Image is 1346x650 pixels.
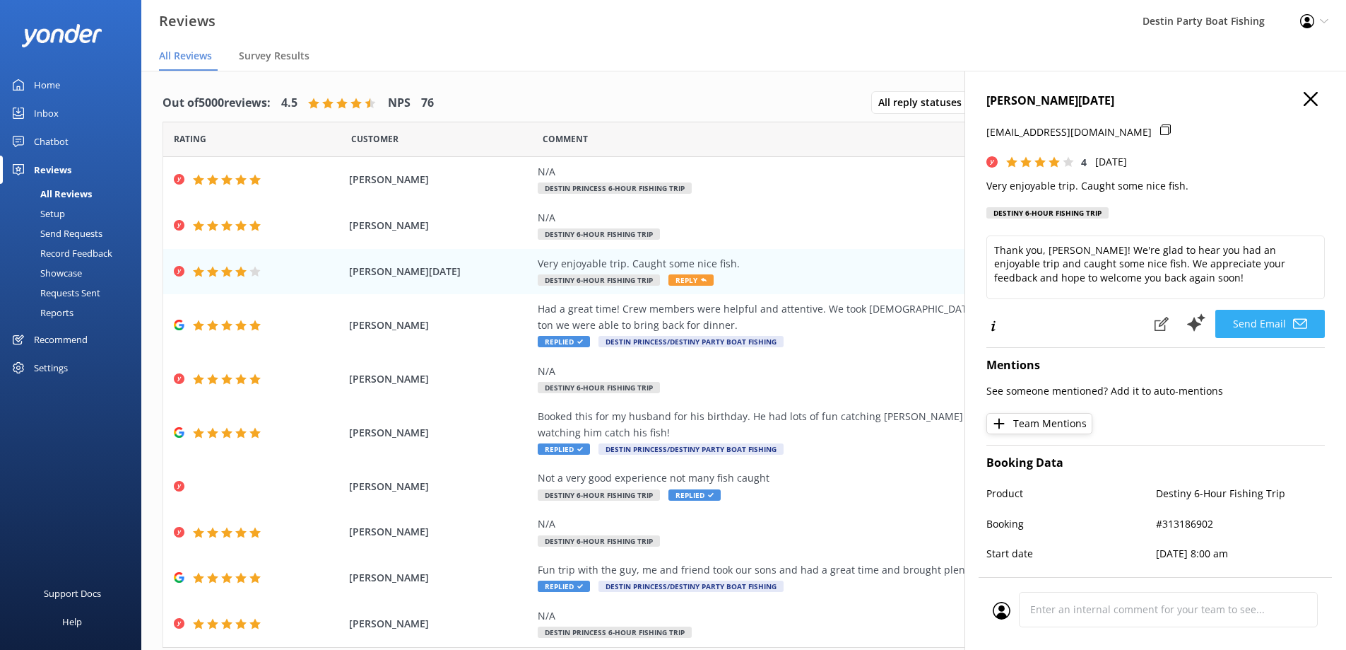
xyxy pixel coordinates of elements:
span: Destin Princess 6-Hour Fishing Trip [538,182,692,194]
span: Replied [538,443,590,455]
h4: 76 [421,94,434,112]
span: Question [543,132,588,146]
p: Product [986,486,1156,501]
p: Booking [986,516,1156,532]
span: Destiny 6-Hour Fishing Trip [538,489,660,501]
div: Chatbot [34,127,69,156]
span: Replied [538,581,590,592]
div: Help [62,608,82,636]
div: N/A [538,164,1181,180]
div: Support Docs [44,579,101,608]
p: 2 [1156,576,1326,591]
div: Booked this for my husband for his birthday. He had lots of fun catching [PERSON_NAME] snapper. I... [538,409,1181,441]
button: Send Email [1215,310,1325,338]
button: Close [1304,92,1318,108]
span: [PERSON_NAME] [349,371,531,387]
p: [DATE] 8:00 am [1156,546,1326,562]
h3: Reviews [159,10,216,33]
span: All reply statuses [878,95,970,110]
a: Showcase [8,263,141,283]
span: All Reviews [159,49,212,63]
span: [PERSON_NAME] [349,425,531,441]
span: [PERSON_NAME] [349,570,531,586]
span: [PERSON_NAME] [349,524,531,540]
span: Destin Princess/Destiny Party Boat Fishing [598,336,784,347]
span: Survey Results [239,49,309,63]
h4: [PERSON_NAME][DATE] [986,92,1325,110]
div: N/A [538,210,1181,226]
p: Start date [986,546,1156,562]
button: Team Mentions [986,413,1092,434]
div: Reviews [34,156,71,184]
div: Record Feedback [8,243,112,263]
span: [PERSON_NAME][DATE] [349,264,531,279]
div: Destiny 6-Hour Fishing Trip [986,207,1109,219]
span: Replied [668,489,721,501]
div: N/A [538,516,1181,532]
h4: Booking Data [986,454,1325,472]
div: Requests Sent [8,283,100,303]
div: N/A [538,364,1181,379]
div: Inbox [34,99,59,127]
span: [PERSON_NAME] [349,479,531,494]
p: Destiny 6-Hour Fishing Trip [1156,486,1326,501]
p: See someone mentioned? Add it to auto-mentions [986,383,1325,399]
div: Home [34,71,60,99]
div: N/A [538,608,1181,624]
h4: NPS [388,94,411,112]
span: Destiny 6-Hour Fishing Trip [538,535,660,547]
span: [PERSON_NAME] [349,218,531,233]
img: user_profile.svg [993,602,1010,620]
div: Recommend [34,325,88,354]
div: Showcase [8,263,82,283]
span: Destin Princess/Destiny Party Boat Fishing [598,443,784,455]
div: Setup [8,204,65,224]
div: Send Requests [8,224,102,243]
span: [PERSON_NAME] [349,172,531,187]
span: Replied [538,336,590,347]
textarea: Thank you, [PERSON_NAME]! We're glad to hear you had an enjoyable trip and caught some nice fish.... [986,236,1325,299]
h4: Out of 5000 reviews: [163,94,271,112]
p: Very enjoyable trip. Caught some nice fish. [986,178,1325,194]
span: [PERSON_NAME] [349,616,531,632]
p: [DATE] [1095,154,1127,170]
span: 4 [1081,156,1087,169]
span: [PERSON_NAME] [349,318,531,333]
a: Setup [8,204,141,224]
span: Date [351,132,399,146]
div: All Reviews [8,184,92,204]
a: All Reviews [8,184,141,204]
a: Requests Sent [8,283,141,303]
div: Fun trip with the guy, me and friend took our sons and had a great time and brought plenty of fis... [538,562,1181,578]
p: [EMAIL_ADDRESS][DOMAIN_NAME] [986,124,1152,140]
span: Destin Princess 6-Hour Fishing Trip [538,627,692,638]
p: Number of people [986,576,1156,591]
h4: 4.5 [281,94,297,112]
span: Destiny 6-Hour Fishing Trip [538,228,660,240]
h4: Mentions [986,356,1325,375]
img: yonder-white-logo.png [21,24,102,47]
div: Not a very good experience not many fish caught [538,470,1181,486]
span: Destin Princess/Destiny Party Boat Fishing [598,581,784,592]
a: Record Feedback [8,243,141,263]
p: #313186902 [1156,516,1326,532]
div: Settings [34,354,68,382]
div: Reports [8,303,73,323]
span: Destiny 6-Hour Fishing Trip [538,382,660,393]
span: Date [174,132,206,146]
a: Send Requests [8,224,141,243]
span: Reply [668,274,714,286]
div: Had a great time! Crew members were helpful and attentive. We took [DEMOGRAPHIC_DATA] boys out an... [538,301,1181,333]
span: Destiny 6-Hour Fishing Trip [538,274,660,286]
div: Very enjoyable trip. Caught some nice fish. [538,256,1181,272]
a: Reports [8,303,141,323]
